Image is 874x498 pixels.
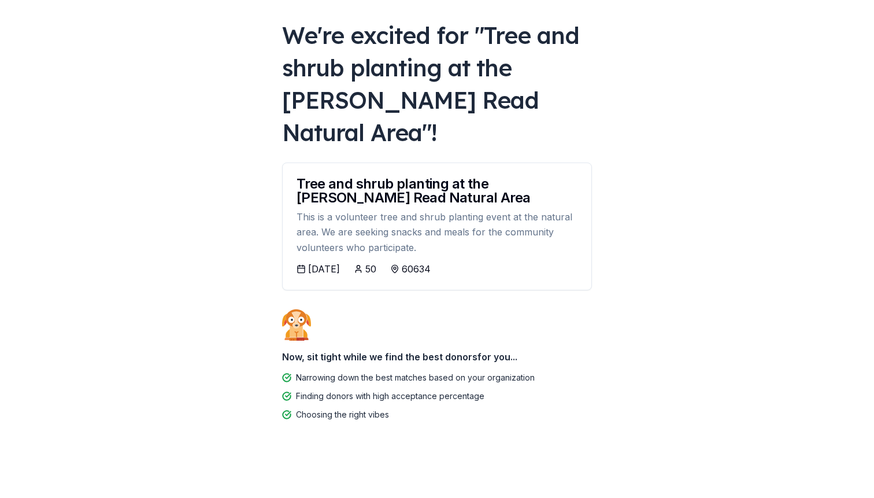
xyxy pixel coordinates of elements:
div: Tree and shrub planting at the [PERSON_NAME] Read Natural Area [297,177,577,205]
div: This is a volunteer tree and shrub planting event at the natural area. We are seeking snacks and ... [297,209,577,255]
img: Dog waiting patiently [282,309,311,340]
div: Narrowing down the best matches based on your organization [296,371,535,385]
div: 60634 [402,262,431,276]
div: Now, sit tight while we find the best donors for you... [282,345,592,368]
div: 50 [365,262,376,276]
div: [DATE] [308,262,340,276]
div: Choosing the right vibes [296,408,389,422]
div: We're excited for " Tree and shrub planting at the [PERSON_NAME] Read Natural Area "! [282,19,592,149]
div: Finding donors with high acceptance percentage [296,389,484,403]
